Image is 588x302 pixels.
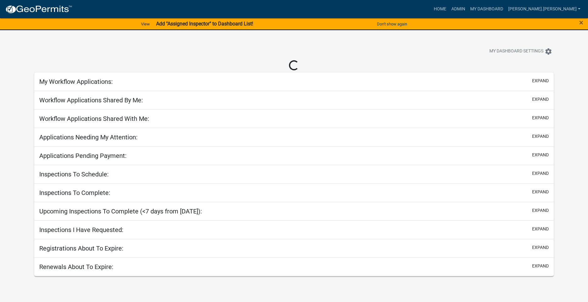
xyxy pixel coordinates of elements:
h5: Workflow Applications Shared By Me: [39,96,143,104]
button: expand [532,226,549,232]
a: [PERSON_NAME].[PERSON_NAME] [506,3,583,15]
button: expand [532,170,549,177]
a: My Dashboard [468,3,506,15]
h5: Applications Pending Payment: [39,152,127,159]
button: expand [532,263,549,269]
h5: Inspections To Schedule: [39,170,109,178]
span: My Dashboard Settings [489,48,543,55]
h5: Applications Needing My Attention: [39,133,138,141]
i: settings [545,48,552,55]
button: Close [579,19,583,26]
button: expand [532,133,549,140]
button: expand [532,78,549,84]
strong: Add "Assigned Inspector" to Dashboard List! [156,21,253,27]
button: Don't show again [374,19,410,29]
button: expand [532,244,549,251]
a: Admin [449,3,468,15]
a: Home [431,3,449,15]
h5: Workflow Applications Shared With Me: [39,115,149,122]
h5: Inspections I Have Requested: [39,226,123,234]
h5: Registrations About To Expire: [39,245,123,252]
h5: Renewals About To Expire: [39,263,113,271]
span: × [579,18,583,27]
button: expand [532,189,549,195]
button: expand [532,152,549,158]
button: expand [532,207,549,214]
button: expand [532,96,549,103]
h5: Upcoming Inspections To Complete (<7 days from [DATE]): [39,208,202,215]
button: My Dashboard Settingssettings [484,45,557,57]
h5: Inspections To Complete: [39,189,110,197]
h5: My Workflow Applications: [39,78,113,85]
button: expand [532,115,549,121]
a: View [139,19,152,29]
